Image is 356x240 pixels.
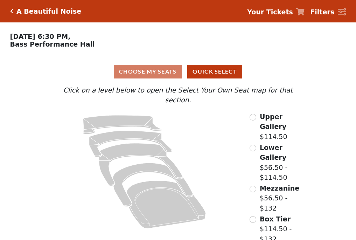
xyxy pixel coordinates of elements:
path: Orchestra / Parterre Circle - Seats Available: 18 [127,180,206,228]
span: Lower Gallery [260,144,286,162]
span: Mezzanine [260,184,299,192]
strong: Filters [310,8,334,16]
label: $56.50 - $114.50 [260,143,307,183]
a: Click here to go back to filters [10,9,13,14]
span: Upper Gallery [260,113,286,131]
h5: A Beautiful Noise [16,7,81,15]
strong: Your Tickets [247,8,293,16]
label: $56.50 - $132 [260,183,307,213]
path: Lower Gallery - Seats Available: 50 [89,131,172,157]
label: $114.50 [260,112,307,142]
a: Filters [310,7,346,17]
button: Quick Select [187,65,242,78]
path: Upper Gallery - Seats Available: 295 [83,115,162,134]
a: Your Tickets [247,7,305,17]
p: Click on a level below to open the Select Your Own Seat map for that section. [49,85,306,105]
span: Box Tier [260,215,291,223]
